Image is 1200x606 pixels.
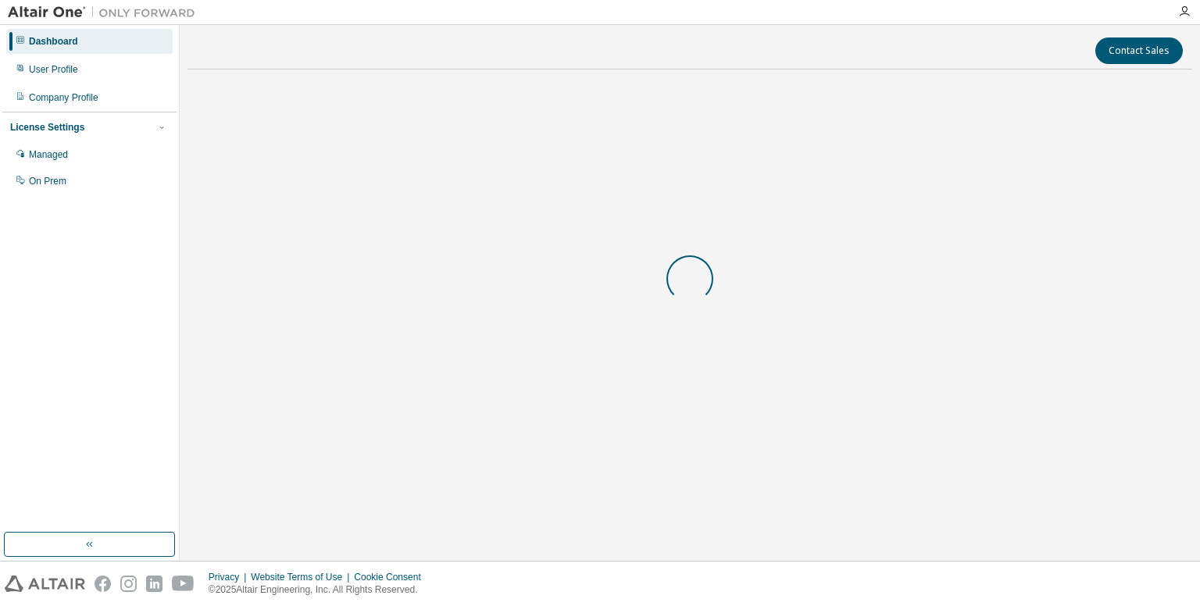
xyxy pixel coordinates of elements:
div: License Settings [10,121,84,134]
p: © 2025 Altair Engineering, Inc. All Rights Reserved. [209,583,430,597]
img: instagram.svg [120,576,137,592]
div: Cookie Consent [354,571,430,583]
div: Managed [29,148,68,161]
div: Dashboard [29,35,78,48]
div: User Profile [29,63,78,76]
div: Website Terms of Use [251,571,354,583]
img: Altair One [8,5,203,20]
img: altair_logo.svg [5,576,85,592]
div: On Prem [29,175,66,187]
button: Contact Sales [1095,37,1183,64]
div: Company Profile [29,91,98,104]
div: Privacy [209,571,251,583]
img: facebook.svg [95,576,111,592]
img: linkedin.svg [146,576,162,592]
img: youtube.svg [172,576,195,592]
